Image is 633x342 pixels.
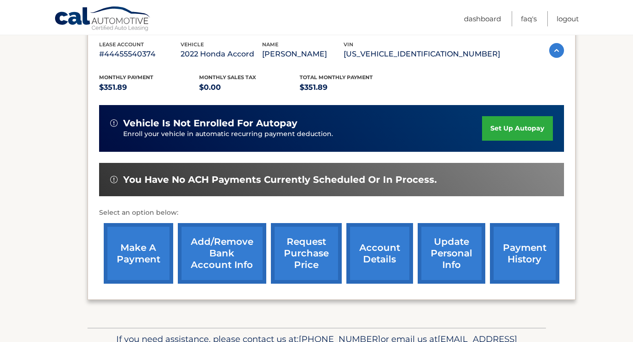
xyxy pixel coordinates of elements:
img: accordion-active.svg [549,43,564,58]
span: name [262,41,278,48]
a: account details [346,223,413,284]
p: $351.89 [300,81,400,94]
p: $351.89 [99,81,200,94]
span: lease account [99,41,144,48]
span: You have no ACH payments currently scheduled or in process. [123,174,437,186]
a: payment history [490,223,559,284]
p: [US_VEHICLE_IDENTIFICATION_NUMBER] [344,48,500,61]
span: Monthly sales Tax [199,74,256,81]
span: vin [344,41,353,48]
span: Total Monthly Payment [300,74,373,81]
a: Add/Remove bank account info [178,223,266,284]
a: set up autopay [482,116,552,141]
p: Select an option below: [99,207,564,218]
span: vehicle is not enrolled for autopay [123,118,297,129]
img: alert-white.svg [110,176,118,183]
span: Monthly Payment [99,74,153,81]
p: #44455540374 [99,48,181,61]
a: Dashboard [464,11,501,26]
a: make a payment [104,223,173,284]
span: vehicle [181,41,204,48]
a: update personal info [418,223,485,284]
img: alert-white.svg [110,119,118,127]
p: 2022 Honda Accord [181,48,262,61]
p: Enroll your vehicle in automatic recurring payment deduction. [123,129,483,139]
a: FAQ's [521,11,537,26]
p: [PERSON_NAME] [262,48,344,61]
a: Logout [557,11,579,26]
p: $0.00 [199,81,300,94]
a: Cal Automotive [54,6,151,33]
a: request purchase price [271,223,342,284]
